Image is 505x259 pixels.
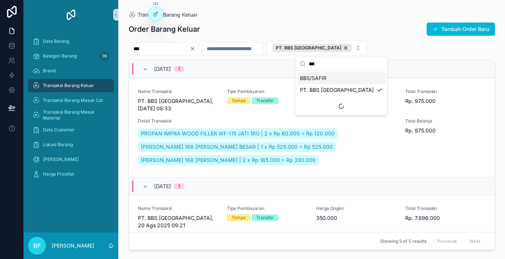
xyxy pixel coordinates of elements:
[65,9,77,21] img: App logo
[300,86,374,94] span: PT. BBS [GEOGRAPHIC_DATA]
[405,214,485,222] span: Rp. 7.896.000
[43,171,74,177] span: Harga Pricelist
[316,206,396,211] span: Harga Ongkir
[178,66,180,72] div: 1
[256,214,274,221] div: Transfer
[28,94,114,107] a: Transaksi Barang Masuk Cat
[178,183,180,189] div: 1
[138,155,319,165] a: [PERSON_NAME] 168 [PERSON_NAME] | 2 x Rp 165.000 = Rp 330.000
[129,11,197,18] a: Transaksi Barang Keluar
[276,45,341,51] span: PT. BBS [GEOGRAPHIC_DATA]
[28,79,114,92] a: Transaksi Barang Keluar
[138,11,197,18] span: Transaksi Barang Keluar
[43,156,79,162] span: [PERSON_NAME]
[380,238,426,244] span: Showing 5 of 5 results
[138,118,397,124] span: Detail Transaksi
[138,214,218,229] span: PT. BBS [GEOGRAPHIC_DATA], 20 Ags 2025 09:21
[231,214,246,221] div: Tempo
[154,183,171,190] span: [DATE]
[43,127,75,133] span: Data Customer
[43,97,103,103] span: Transaksi Barang Masuk Cat
[28,123,114,137] a: Data Customer
[43,109,106,121] span: Transaksi Barang Masuk Material
[231,97,246,104] div: Tempo
[129,24,200,34] h1: Order Barang Keluar
[138,89,218,94] span: Nama Transaksi
[405,89,485,94] span: Total Transaski
[43,83,94,89] span: Transaksi Barang Keluar
[24,30,118,190] div: scrollable content
[295,71,387,115] div: Suggestions
[138,206,218,211] span: Nama Transaksi
[28,64,114,77] a: Brand
[300,75,326,82] span: BBS/SAFIR
[405,97,485,105] span: Rp. 975.000
[141,156,316,164] span: [PERSON_NAME] 168 [PERSON_NAME] | 2 x Rp 165.000 = Rp 330.000
[100,52,109,61] div: 96
[28,49,114,63] a: Kategori Barang96
[33,241,41,250] span: BF
[28,153,114,166] a: [PERSON_NAME]
[141,130,335,137] span: PROPAN IMPRA WOOD FILLER WF-115 JATI 1KG | 2 x Rp 60.000 = Rp 120.000
[129,78,495,177] a: Nama TransaksiPT. BBS [GEOGRAPHIC_DATA], [DATE] 08:33Tipe PembayaranTempoTransferHarga Ongkir--To...
[405,206,485,211] span: Total Transaski
[43,142,73,148] span: Lokasi Barang
[405,127,485,134] span: Rp. 975.000
[138,97,218,112] span: PT. BBS [GEOGRAPHIC_DATA], [DATE] 08:33
[28,138,114,151] a: Lokasi Barang
[28,168,114,181] a: Harga Pricelist
[154,65,171,73] span: [DATE]
[190,46,199,52] button: Clear
[138,128,338,139] a: PROPAN IMPRA WOOD FILLER WF-115 JATI 1KG | 2 x Rp 60.000 = Rp 120.000
[256,97,274,104] div: Transfer
[43,53,77,59] span: Kategori Barang
[427,23,495,36] button: Tambah Order Baru
[266,41,367,55] button: Select Button
[28,35,114,48] a: Data Barang
[52,242,94,249] p: [PERSON_NAME]
[138,142,336,152] a: [PERSON_NAME] 168 [PERSON_NAME] BESAR | 1 x Rp 525.000 = Rp 525.000
[405,118,485,124] span: Total Belanja
[43,68,55,74] span: Brand
[43,38,69,44] span: Data Barang
[316,214,396,222] span: 350.000
[272,44,352,52] button: Unselect 806
[227,206,307,211] span: Tipe Pembayaran
[141,143,333,151] span: [PERSON_NAME] 168 [PERSON_NAME] BESAR | 1 x Rp 525.000 = Rp 525.000
[28,108,114,122] a: Transaksi Barang Masuk Material
[227,89,307,94] span: Tipe Pembayaran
